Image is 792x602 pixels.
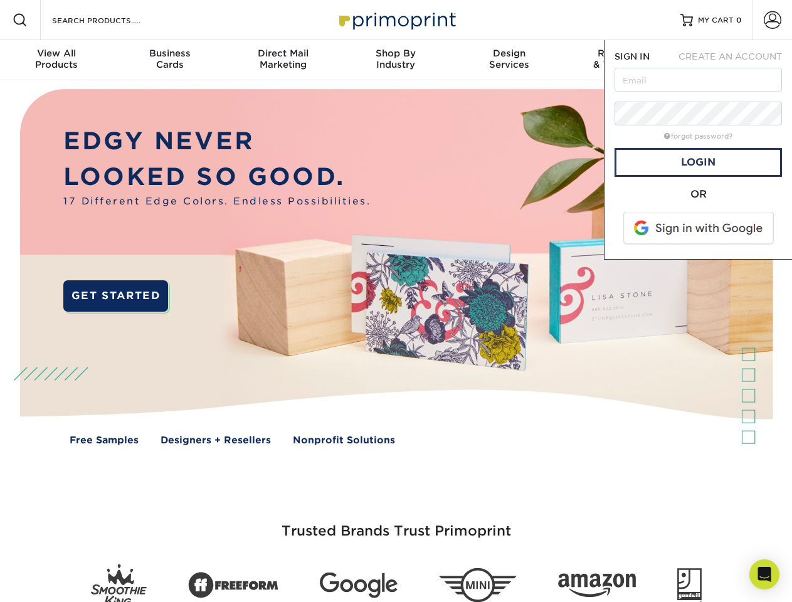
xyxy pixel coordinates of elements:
div: Services [453,48,566,70]
input: SEARCH PRODUCTS..... [51,13,173,28]
img: Goodwill [677,568,702,602]
a: Login [615,148,782,177]
a: GET STARTED [63,280,168,312]
div: Industry [339,48,452,70]
img: Google [320,573,398,598]
span: Shop By [339,48,452,59]
a: Shop ByIndustry [339,40,452,80]
a: DesignServices [453,40,566,80]
a: BusinessCards [113,40,226,80]
a: Free Samples [70,433,139,448]
a: Direct MailMarketing [226,40,339,80]
span: Direct Mail [226,48,339,59]
a: forgot password? [664,132,732,140]
a: Nonprofit Solutions [293,433,395,448]
div: OR [615,187,782,202]
div: & Templates [566,48,678,70]
div: Cards [113,48,226,70]
div: Open Intercom Messenger [749,559,779,589]
a: Designers + Resellers [161,433,271,448]
span: Business [113,48,226,59]
div: Marketing [226,48,339,70]
span: MY CART [698,15,734,26]
span: CREATE AN ACCOUNT [678,51,782,61]
span: 0 [736,16,742,24]
img: Amazon [558,574,636,598]
p: LOOKED SO GOOD. [63,159,371,195]
h3: Trusted Brands Trust Primoprint [29,493,763,554]
a: Resources& Templates [566,40,678,80]
span: SIGN IN [615,51,650,61]
p: EDGY NEVER [63,124,371,159]
span: Design [453,48,566,59]
input: Email [615,68,782,92]
span: Resources [566,48,678,59]
span: 17 Different Edge Colors. Endless Possibilities. [63,194,371,209]
img: Primoprint [334,6,459,33]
